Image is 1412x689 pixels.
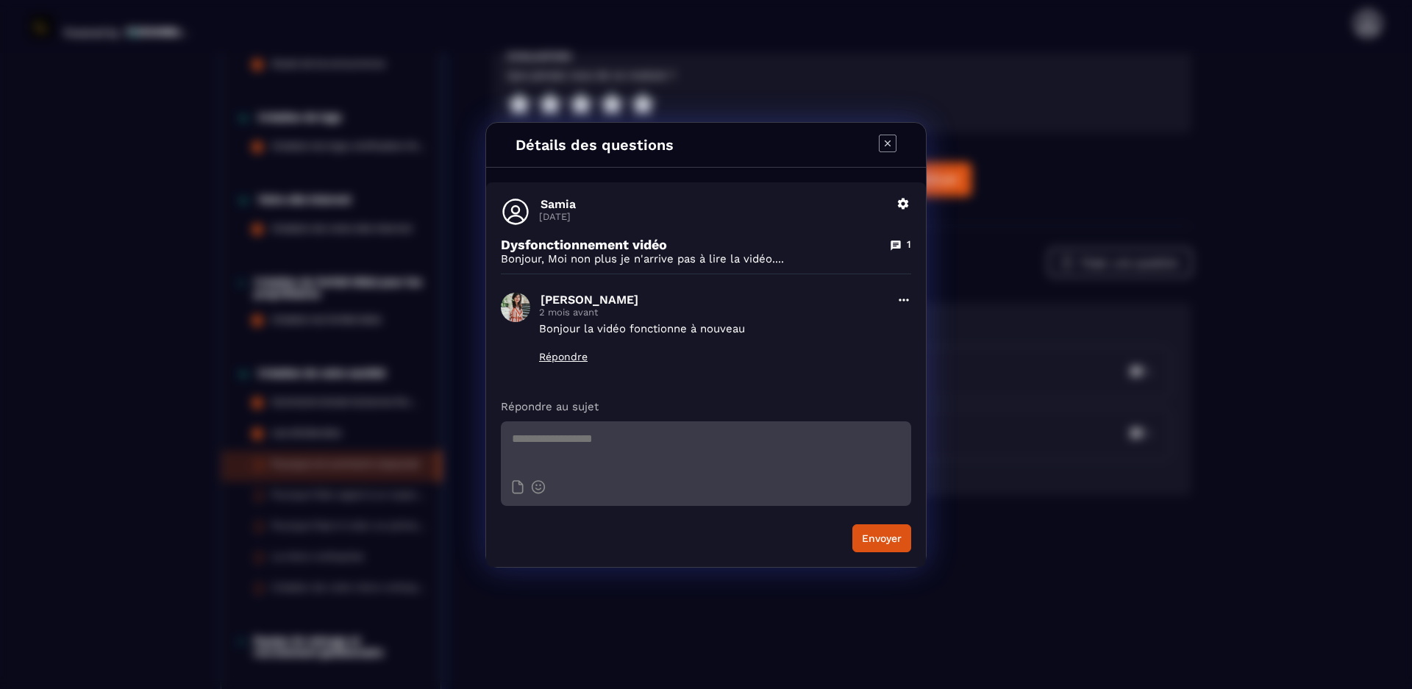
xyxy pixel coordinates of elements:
p: Répondre [539,351,888,363]
p: Samia [541,197,888,211]
button: Envoyer [852,524,911,552]
p: [DATE] [539,211,888,222]
p: Dysfonctionnement vidéo [501,237,667,252]
p: [PERSON_NAME] [541,293,888,307]
p: 1 [907,238,911,251]
p: Répondre au sujet [501,399,911,414]
p: 2 mois avant [539,307,888,318]
p: Bonjour la vidéo fonctionne à nouveau [539,321,888,336]
p: Bonjour, Moi non plus je n'arrive pas à lire la vidéo.... [501,252,911,266]
h4: Détails des questions [516,136,674,154]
